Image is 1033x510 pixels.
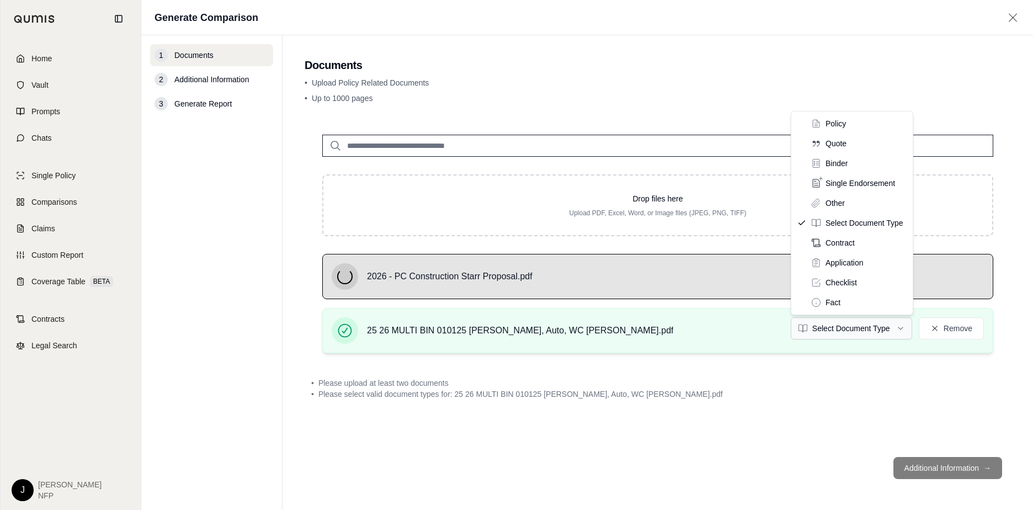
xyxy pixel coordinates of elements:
span: Other [826,198,845,209]
span: Contract [826,237,855,248]
span: Fact [826,297,840,308]
span: Policy [826,118,846,129]
span: Application [826,257,864,268]
span: Checklist [826,277,857,288]
span: Binder [826,158,848,169]
span: Single Endorsement [826,178,895,189]
span: Quote [826,138,846,149]
span: Select Document Type [826,217,903,229]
